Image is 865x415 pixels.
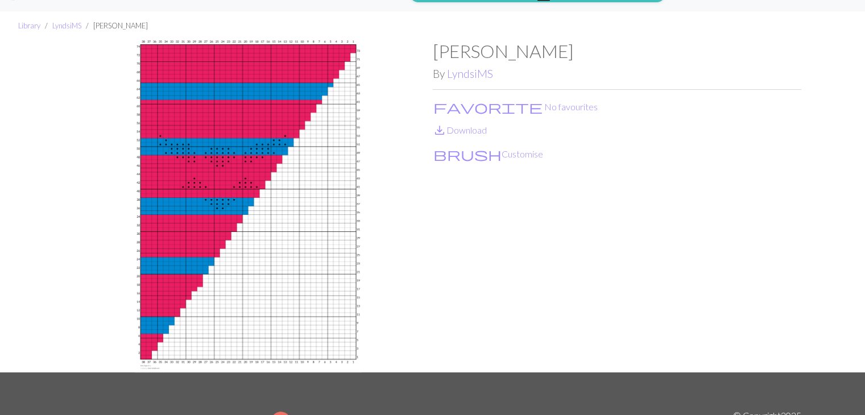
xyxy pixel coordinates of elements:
i: Favourite [433,100,543,114]
button: Favourite No favourites [433,99,598,114]
h2: By [433,67,801,80]
a: Library [18,21,40,30]
a: LyndsiMS [52,21,81,30]
a: LyndsiMS [447,67,493,80]
button: CustomiseCustomise [433,147,544,161]
h1: [PERSON_NAME] [433,40,801,62]
span: brush [433,146,502,162]
a: DownloadDownload [433,125,487,135]
i: Download [433,123,446,137]
span: save_alt [433,122,446,138]
i: Customise [433,147,502,161]
span: favorite [433,99,543,115]
li: [PERSON_NAME] [81,20,148,31]
img: Kris Cape 2 [64,40,433,372]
